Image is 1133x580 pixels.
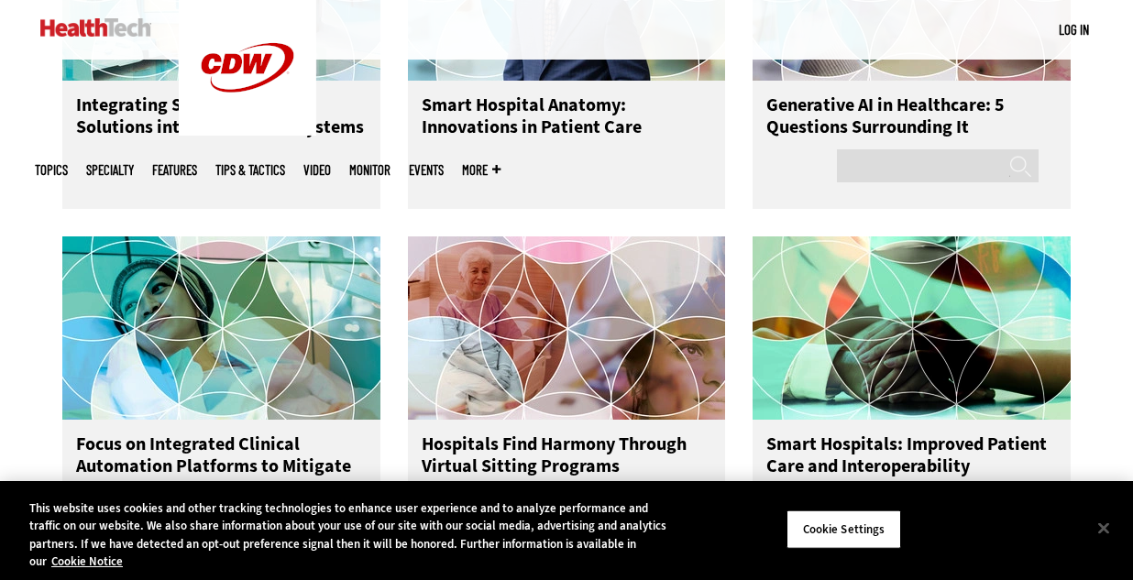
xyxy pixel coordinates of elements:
[462,163,500,177] span: More
[349,163,390,177] a: MonITor
[422,433,712,507] h3: Hospitals Find Harmony Through Virtual Sitting Programs
[152,163,197,177] a: Features
[35,163,68,177] span: Topics
[1059,21,1089,38] a: Log in
[1059,20,1089,39] div: User menu
[29,499,680,571] div: This website uses cookies and other tracking technologies to enhance user experience and to analy...
[62,236,380,420] img: Smiling patient with kaleidoscope effect
[753,236,1071,420] img: kaleidoscope effect on top of nurse holding patient's hand
[408,236,726,420] img: Several patients in various hospital settings
[1083,508,1124,548] button: Close
[51,553,123,569] a: More information about your privacy
[303,163,331,177] a: Video
[215,163,285,177] a: Tips & Tactics
[786,510,901,549] button: Cookie Settings
[86,163,134,177] span: Specialty
[408,236,726,548] a: Several patients in various hospital settings Hospitals Find Harmony Through Virtual Sitting Prog...
[62,236,380,548] a: Smiling patient with kaleidoscope effect Focus on Integrated Clinical Automation Platforms to Mit...
[40,18,151,37] img: Home
[179,121,316,140] a: CDW
[409,163,444,177] a: Events
[766,433,1057,507] h3: Smart Hospitals: Improved Patient Care and Interoperability
[753,236,1071,548] a: kaleidoscope effect on top of nurse holding patient's hand Smart Hospitals: Improved Patient Care...
[76,433,367,507] h3: Focus on Integrated Clinical Automation Platforms to Mitigate Nurse Burnout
